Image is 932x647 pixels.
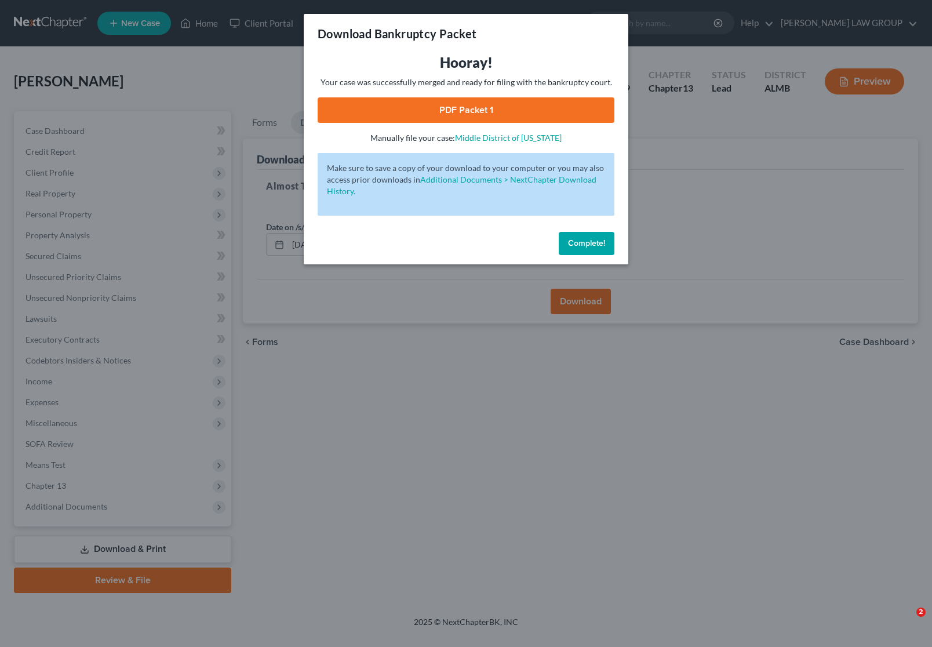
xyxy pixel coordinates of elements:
h3: Download Bankruptcy Packet [318,26,476,42]
a: Middle District of [US_STATE] [455,133,562,143]
p: Make sure to save a copy of your download to your computer or you may also access prior downloads in [327,162,605,197]
a: Additional Documents > NextChapter Download History. [327,175,596,196]
button: Complete! [559,232,614,255]
span: Complete! [568,238,605,248]
iframe: Intercom live chat [893,608,920,635]
p: Manually file your case: [318,132,614,144]
p: Your case was successfully merged and ready for filing with the bankruptcy court. [318,77,614,88]
a: PDF Packet 1 [318,97,614,123]
span: 2 [916,608,926,617]
h3: Hooray! [318,53,614,72]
